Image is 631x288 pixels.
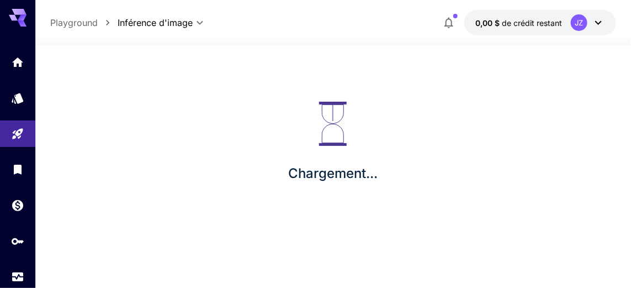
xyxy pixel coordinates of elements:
[11,198,24,212] div: Portefeuille
[11,270,24,284] div: Usage
[575,18,584,27] font: JZ
[118,17,193,28] font: Inférence d'image
[50,16,98,29] a: Playground
[50,16,118,29] nav: fil d'Ariane
[475,18,500,28] font: 0,00 $
[11,163,24,176] div: Bibliothèque
[502,18,562,28] font: de crédit restant
[464,10,616,35] button: 0,00 $JZ
[11,127,24,141] div: Aire de jeux
[11,91,24,105] div: Modèles
[11,234,24,248] div: Clés API
[475,17,562,29] div: 0,00 $
[288,165,378,181] font: Chargement...
[11,55,24,69] div: Maison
